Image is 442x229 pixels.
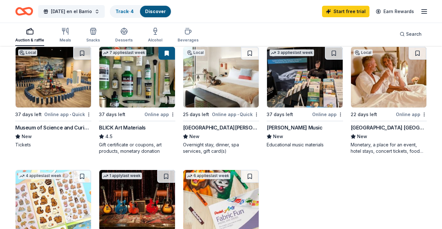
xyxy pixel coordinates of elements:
div: Beverages [178,38,199,43]
a: Image for Hard Rock Hotel & Casino Sacramento at Fire MountainLocal22 days leftOnline app[GEOGRAP... [351,47,427,154]
div: Desserts [115,38,133,43]
div: 37 days left [15,111,42,118]
div: Meals [60,38,71,43]
div: 22 days left [351,111,377,118]
button: Track· 4Discover [110,5,172,18]
div: 3 applies last week [270,49,314,56]
img: Image for Hotel San Luis Obispo [183,47,259,107]
div: Local [354,49,373,56]
button: Alcohol [148,25,162,46]
span: • [70,112,71,117]
a: Earn Rewards [372,6,418,17]
div: 37 days left [99,111,125,118]
div: Educational music materials [267,142,343,148]
button: Meals [60,25,71,46]
div: Online app Quick [212,110,259,118]
button: Snacks [86,25,100,46]
div: 1 apply last week [102,173,142,179]
span: New [189,133,200,140]
a: Start free trial [322,6,369,17]
div: [GEOGRAPHIC_DATA][PERSON_NAME] [183,124,259,131]
div: Auction & raffle [15,38,44,43]
div: Alcohol [148,38,162,43]
a: Discover [145,9,166,14]
div: Online app [396,110,427,118]
a: Image for Museum of Science and CuriosityLocal37 days leftOnline app•QuickMuseum of Science and C... [15,47,91,148]
img: Image for Alfred Music [267,47,342,107]
img: Image for Museum of Science and Curiosity [16,47,91,107]
div: Online app [312,110,343,118]
div: Online app [144,110,175,118]
div: Online app Quick [44,110,91,118]
span: New [273,133,283,140]
div: 25 days left [183,111,209,118]
div: BLICK Art Materials [99,124,145,131]
span: 4.5 [105,133,112,140]
span: New [22,133,32,140]
div: [GEOGRAPHIC_DATA] [GEOGRAPHIC_DATA] at [GEOGRAPHIC_DATA] [351,124,427,131]
span: [DATE] en el Barrio [51,8,92,15]
span: New [357,133,367,140]
div: 7 applies last week [102,49,146,56]
span: • [237,112,239,117]
button: Beverages [178,25,199,46]
div: Gift certificate or coupons, art products, monetary donation [99,142,175,154]
div: Local [18,49,37,56]
div: 6 applies last week [186,173,230,179]
div: 4 applies last week [18,173,63,179]
a: Home [15,4,33,19]
div: Overnight stay, dinner, spa services, gift card(s) [183,142,259,154]
div: Museum of Science and Curiosity [15,124,91,131]
a: Image for Hotel San Luis ObispoLocal25 days leftOnline app•Quick[GEOGRAPHIC_DATA][PERSON_NAME]New... [183,47,259,154]
button: Desserts [115,25,133,46]
div: Tickets [15,142,91,148]
button: Search [395,28,427,41]
a: Image for BLICK Art Materials7 applieslast week37 days leftOnline appBLICK Art Materials4.5Gift c... [99,47,175,154]
div: Local [186,49,205,56]
span: Search [406,30,422,38]
button: Auction & raffle [15,25,44,46]
div: Monetary, a place for an event, hotel stays, concert tickets, food and beverage credit [351,142,427,154]
img: Image for Hard Rock Hotel & Casino Sacramento at Fire Mountain [351,47,426,107]
a: Track· 4 [116,9,134,14]
div: [PERSON_NAME] Music [267,124,322,131]
a: Image for Alfred Music3 applieslast week37 days leftOnline app[PERSON_NAME] MusicNewEducational m... [267,47,343,148]
img: Image for BLICK Art Materials [99,47,175,107]
div: 37 days left [267,111,293,118]
div: Snacks [86,38,100,43]
button: [DATE] en el Barrio [38,5,105,18]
